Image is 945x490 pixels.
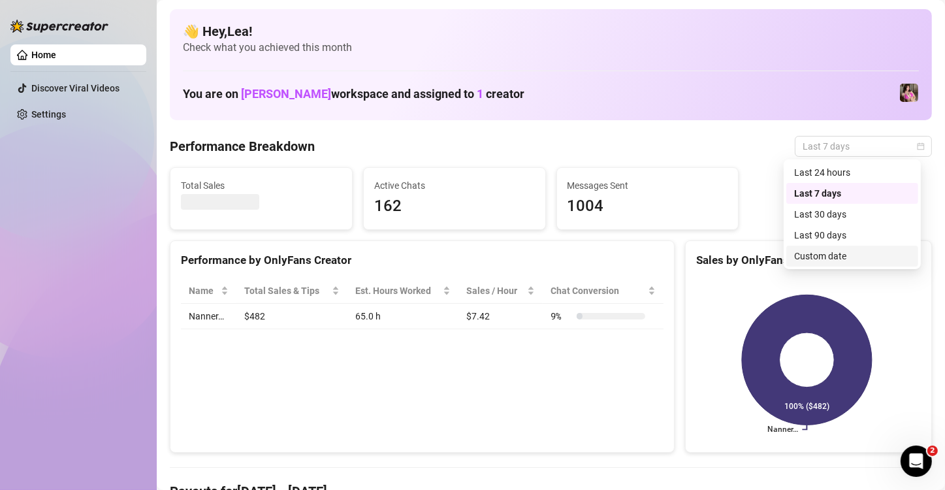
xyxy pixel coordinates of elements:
[31,50,56,60] a: Home
[477,87,483,101] span: 1
[31,109,66,120] a: Settings
[181,178,342,193] span: Total Sales
[355,284,440,298] div: Est. Hours Worked
[568,194,728,219] span: 1004
[794,165,910,180] div: Last 24 hours
[901,446,932,477] iframe: Intercom live chat
[181,304,236,329] td: Nanner…
[374,194,535,219] span: 162
[236,304,347,329] td: $482
[374,178,535,193] span: Active Chats
[767,425,798,434] text: Nanner…
[794,249,910,263] div: Custom date
[543,278,664,304] th: Chat Conversion
[786,204,918,225] div: Last 30 days
[786,162,918,183] div: Last 24 hours
[241,87,331,101] span: [PERSON_NAME]
[551,309,571,323] span: 9 %
[181,278,236,304] th: Name
[786,183,918,204] div: Last 7 days
[917,142,925,150] span: calendar
[181,252,664,269] div: Performance by OnlyFans Creator
[568,178,728,193] span: Messages Sent
[183,41,919,55] span: Check what you achieved this month
[927,446,938,456] span: 2
[244,284,328,298] span: Total Sales & Tips
[786,246,918,267] div: Custom date
[183,87,524,101] h1: You are on workspace and assigned to creator
[900,84,918,102] img: Nanner
[794,207,910,221] div: Last 30 days
[347,304,458,329] td: 65.0 h
[170,137,315,155] h4: Performance Breakdown
[10,20,108,33] img: logo-BBDzfeDw.svg
[183,22,919,41] h4: 👋 Hey, Lea !
[551,284,645,298] span: Chat Conversion
[189,284,218,298] span: Name
[696,252,921,269] div: Sales by OnlyFans Creator
[803,137,924,156] span: Last 7 days
[786,225,918,246] div: Last 90 days
[794,228,910,242] div: Last 90 days
[236,278,347,304] th: Total Sales & Tips
[31,83,120,93] a: Discover Viral Videos
[466,284,524,298] span: Sales / Hour
[458,278,543,304] th: Sales / Hour
[458,304,543,329] td: $7.42
[794,186,910,201] div: Last 7 days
